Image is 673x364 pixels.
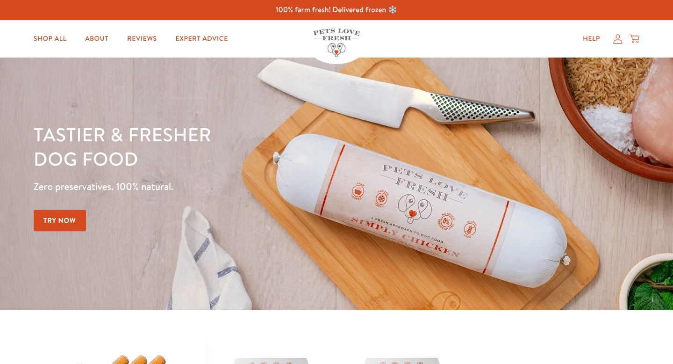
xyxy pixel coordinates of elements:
[34,122,437,171] h1: Tastier & fresher dog food
[78,29,116,48] a: About
[575,29,608,48] a: Help
[26,29,74,48] a: Shop All
[120,29,164,48] a: Reviews
[34,178,437,195] p: Zero preservatives. 100% natural.
[313,29,360,57] img: Pets Love Fresh
[168,29,236,48] a: Expert Advice
[34,210,86,231] a: Try Now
